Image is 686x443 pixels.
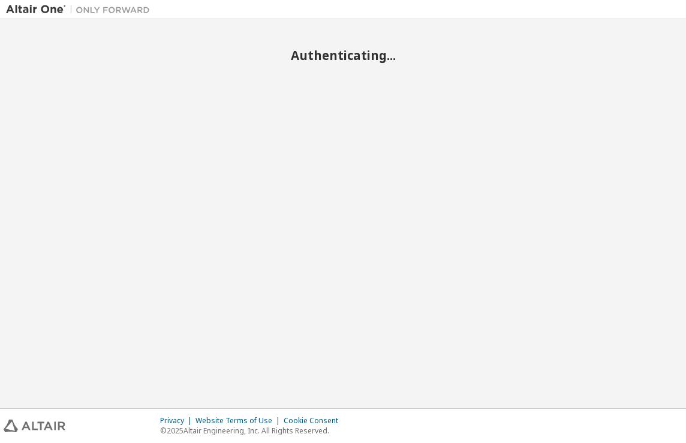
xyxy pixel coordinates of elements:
[6,47,680,63] h2: Authenticating...
[160,416,195,426] div: Privacy
[4,420,65,432] img: altair_logo.svg
[6,4,156,16] img: Altair One
[284,416,345,426] div: Cookie Consent
[195,416,284,426] div: Website Terms of Use
[160,426,345,436] p: © 2025 Altair Engineering, Inc. All Rights Reserved.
